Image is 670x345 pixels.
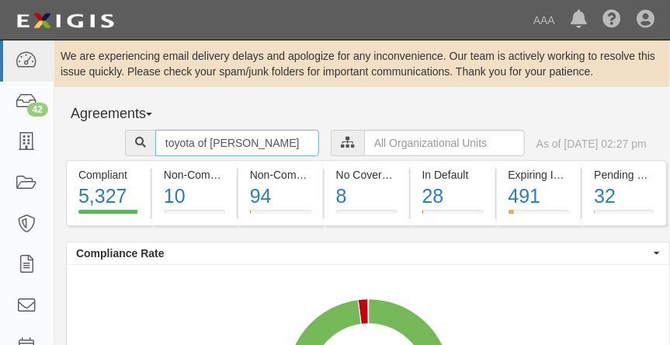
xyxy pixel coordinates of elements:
div: 5,327 [78,183,139,211]
div: 8 [336,183,397,211]
a: Compliant5,327 [66,216,151,228]
div: 491 [509,183,570,211]
a: Non-Compliant10 [152,216,237,228]
div: In Default [422,167,484,183]
div: 32 [594,183,654,211]
a: AAA [526,5,563,36]
div: Non-Compliant (Current) [164,167,225,183]
div: 10 [164,183,225,211]
a: Pending Review32 [582,216,667,228]
div: Pending Review [594,167,654,183]
img: logo-5460c22ac91f19d4615b14bd174203de0afe785f0fc80cf4dbbc73dc1793850b.png [12,7,119,35]
div: No Coverage [336,167,397,183]
div: Compliant [78,167,139,183]
div: 94 [250,183,311,211]
div: Expiring Insurance [509,167,570,183]
a: In Default28 [411,216,495,228]
div: 28 [422,183,484,211]
i: Help Center - Complianz [602,11,621,30]
div: 42 [27,103,48,117]
div: We are experiencing email delivery delays and apologize for any inconvenience. Our team is active... [54,48,670,79]
div: As of [DATE] 02:27 pm [536,136,647,152]
input: Search Agreements [155,130,319,156]
a: Non-Compliant94 [238,216,323,228]
a: No Coverage8 [325,216,409,228]
div: Non-Compliant (Expired) [250,167,311,183]
button: Agreements [66,99,182,130]
a: Expiring Insurance491 [497,216,581,228]
button: Compliance Rate [67,242,669,264]
span: Compliance Rate [76,246,650,261]
input: All Organizational Units [364,130,525,156]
